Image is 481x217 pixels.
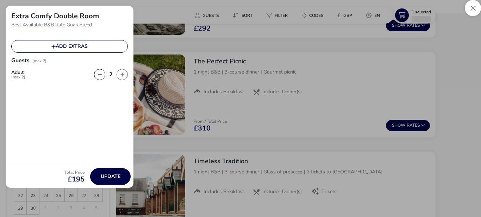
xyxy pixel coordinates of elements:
[64,176,85,183] span: £195
[64,170,85,174] p: Total Price
[11,75,25,79] span: (max 2)
[90,168,131,185] button: Update
[101,174,120,179] span: Update
[11,11,99,21] h2: Extra Comfy Double Room
[11,40,128,53] button: Add extras
[11,57,30,73] h2: Guests
[32,58,46,64] span: (max 2)
[11,70,31,79] label: Adult
[11,20,128,30] p: Best Available B&B Rate Guaranteed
